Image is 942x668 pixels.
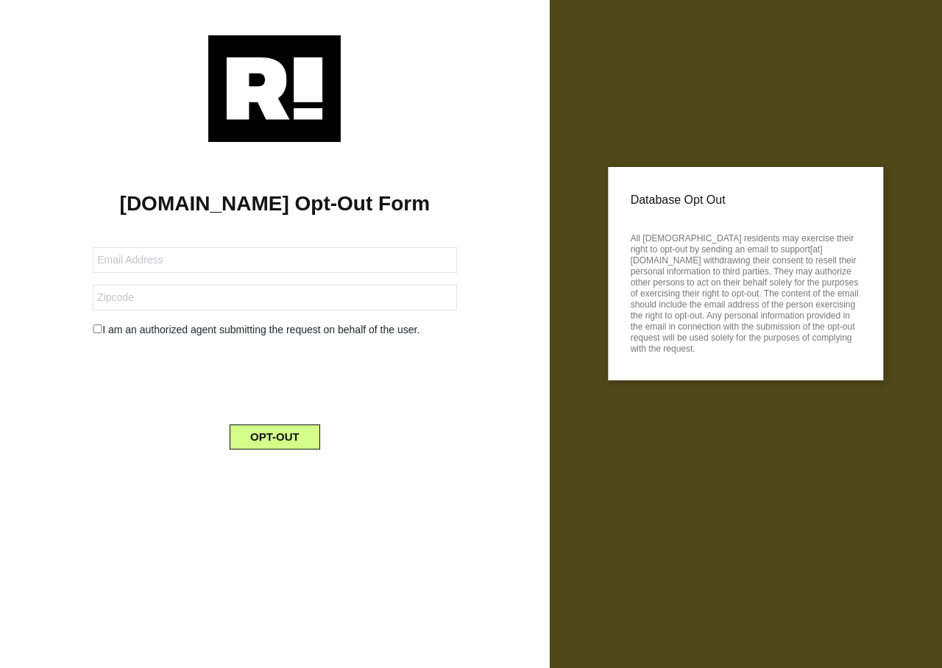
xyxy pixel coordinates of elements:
[230,424,320,450] button: OPT-OUT
[22,191,528,216] h1: [DOMAIN_NAME] Opt-Out Form
[93,285,456,310] input: Zipcode
[93,247,456,273] input: Email Address
[208,35,341,142] img: Retention.com
[82,322,467,338] div: I am an authorized agent submitting the request on behalf of the user.
[163,349,386,407] iframe: reCAPTCHA
[631,189,861,211] p: Database Opt Out
[631,229,861,355] p: All [DEMOGRAPHIC_DATA] residents may exercise their right to opt-out by sending an email to suppo...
